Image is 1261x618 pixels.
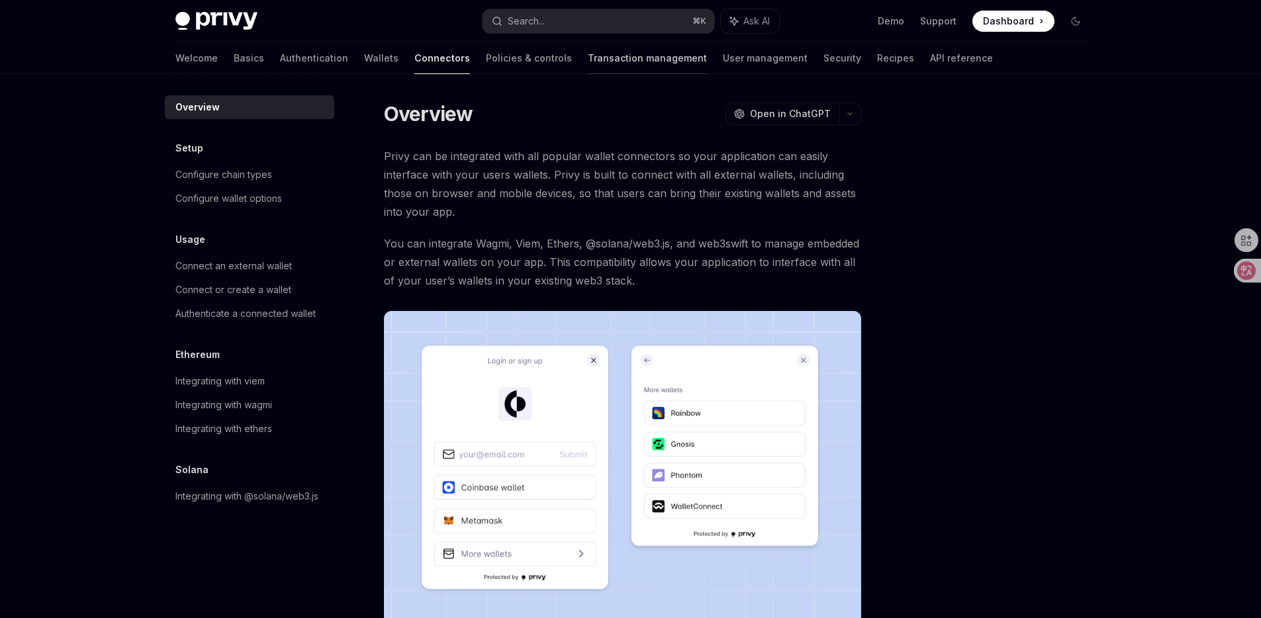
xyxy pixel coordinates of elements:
div: Integrating with wagmi [175,397,272,413]
a: Wallets [364,42,398,74]
div: Integrating with viem [175,373,265,389]
a: Configure wallet options [165,187,334,210]
a: Recipes [877,42,914,74]
h5: Setup [175,140,203,156]
span: Open in ChatGPT [750,107,831,120]
span: You can integrate Wagmi, Viem, Ethers, @solana/web3.js, and web3swift to manage embedded or exter... [384,234,861,290]
button: Ask AI [721,9,779,33]
div: Overview [175,99,220,115]
div: Connect or create a wallet [175,282,291,298]
a: Configure chain types [165,163,334,187]
a: Integrating with viem [165,369,334,393]
h5: Ethereum [175,347,220,363]
a: Basics [234,42,264,74]
a: User management [723,42,808,74]
h5: Usage [175,232,205,247]
a: Integrating with ethers [165,417,334,441]
div: Connect an external wallet [175,258,292,274]
a: Authenticate a connected wallet [165,302,334,326]
button: Open in ChatGPT [725,103,839,125]
a: Transaction management [588,42,707,74]
span: ⌘ K [692,16,706,26]
div: Authenticate a connected wallet [175,306,316,322]
h1: Overview [384,102,473,126]
a: Welcome [175,42,218,74]
a: Connect or create a wallet [165,278,334,302]
img: dark logo [175,12,257,30]
div: Integrating with @solana/web3.js [175,488,318,504]
a: Dashboard [972,11,1054,32]
a: Authentication [280,42,348,74]
a: Demo [878,15,904,28]
a: Connectors [414,42,470,74]
div: Configure wallet options [175,191,282,206]
span: Dashboard [983,15,1034,28]
a: Integrating with @solana/web3.js [165,484,334,508]
div: Search... [508,13,545,29]
a: API reference [930,42,993,74]
a: Overview [165,95,334,119]
a: Connect an external wallet [165,254,334,278]
button: Toggle dark mode [1065,11,1086,32]
a: Support [920,15,957,28]
div: Configure chain types [175,167,272,183]
h5: Solana [175,462,209,478]
a: Integrating with wagmi [165,393,334,417]
button: Search...⌘K [483,9,714,33]
span: Ask AI [743,15,770,28]
a: Policies & controls [486,42,572,74]
div: Integrating with ethers [175,421,272,437]
span: Privy can be integrated with all popular wallet connectors so your application can easily interfa... [384,147,861,221]
a: Security [823,42,861,74]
